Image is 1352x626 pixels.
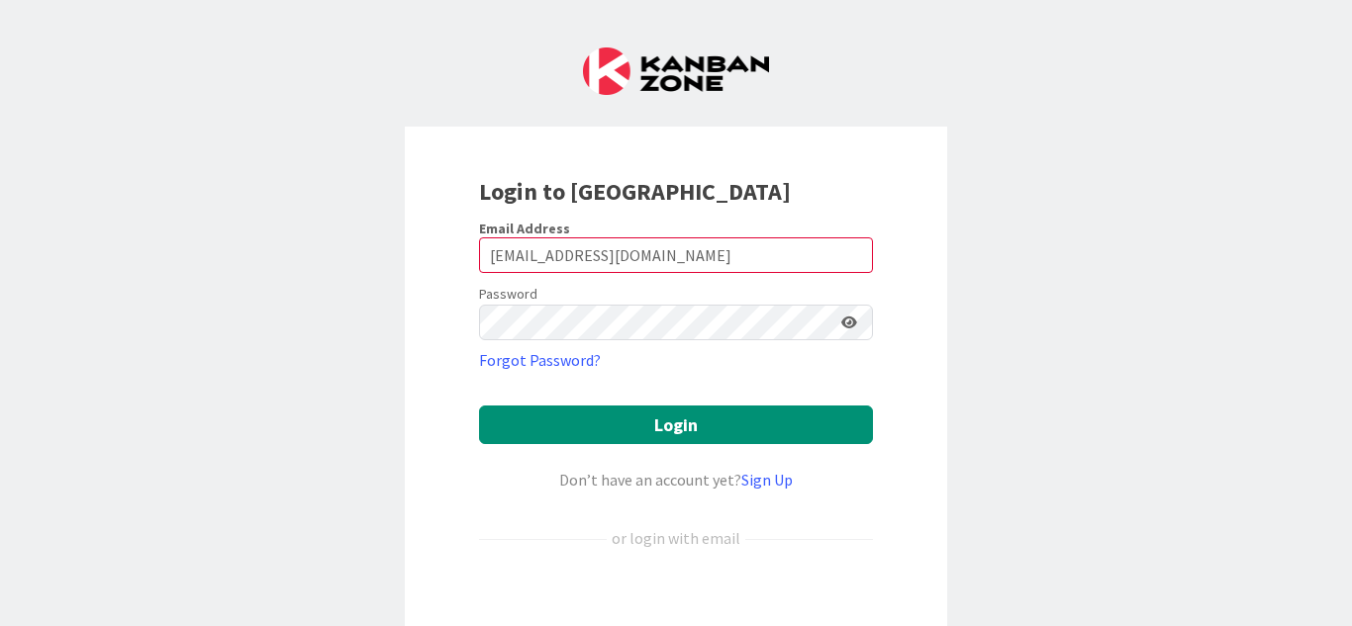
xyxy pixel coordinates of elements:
img: Kanban Zone [583,47,769,95]
label: Email Address [479,220,570,237]
a: Sign Up [741,470,793,490]
iframe: Sign in with Google Button [469,582,883,626]
div: Don’t have an account yet? [479,468,873,492]
a: Forgot Password? [479,348,601,372]
b: Login to [GEOGRAPHIC_DATA] [479,176,791,207]
div: or login with email [607,526,745,550]
button: Login [479,405,873,444]
label: Password [479,284,537,305]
